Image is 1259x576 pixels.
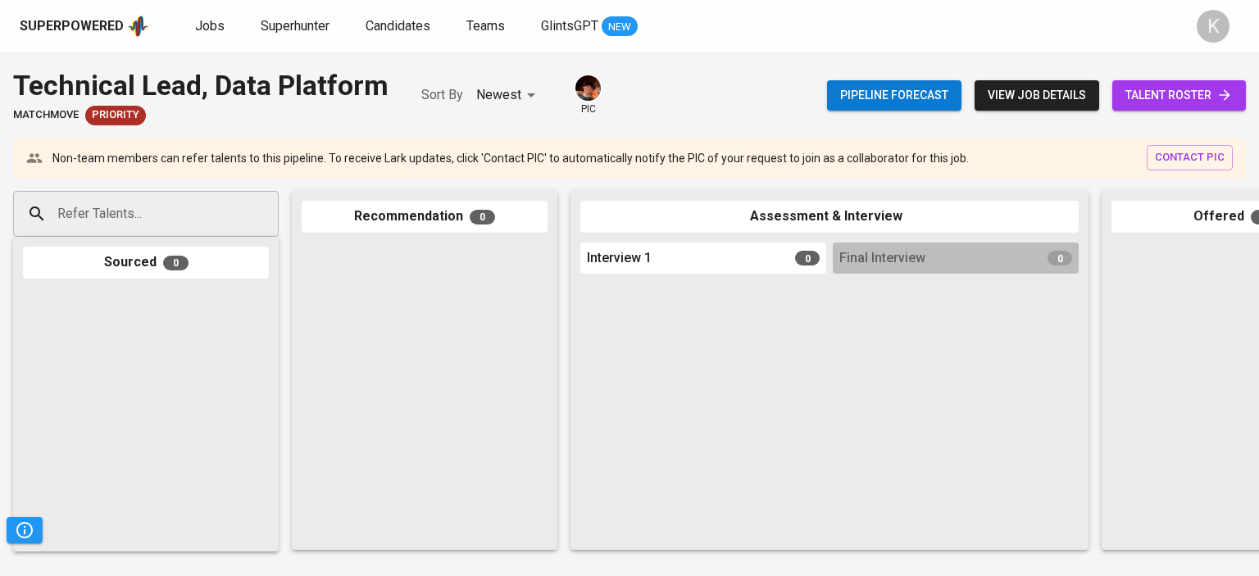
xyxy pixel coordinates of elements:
span: Interview 1 [587,249,652,268]
img: app logo [127,14,149,39]
span: Teams [466,18,505,34]
span: Jobs [195,18,225,34]
span: Priority [85,107,146,123]
div: pic [574,74,602,116]
span: Pipeline forecast [840,85,948,106]
p: Newest [476,85,521,105]
a: talent roster [1112,80,1246,111]
div: K [1197,10,1229,43]
div: Sourced [23,247,269,279]
button: contact pic [1147,145,1233,170]
div: Recommendation [302,201,548,233]
button: Pipeline forecast [827,80,961,111]
div: Newest [476,80,541,111]
a: GlintsGPT NEW [541,16,638,37]
span: Final Interview [839,249,925,268]
span: Superhunter [261,18,330,34]
span: contact pic [1155,148,1225,167]
p: Sort By [421,85,463,105]
span: GlintsGPT [541,18,598,34]
div: Superpowered [20,17,124,36]
button: Open [270,212,273,215]
a: Superpoweredapp logo [20,14,149,39]
a: Superhunter [261,16,333,37]
button: view job details [975,80,1099,111]
a: Candidates [366,16,434,37]
span: 0 [470,210,495,225]
img: diemas@glints.com [575,75,601,101]
div: Assessment & Interview [580,201,1079,233]
button: Pipeline Triggers [7,517,43,543]
span: 0 [1048,251,1072,265]
div: Technical Lead, Data Platform [13,66,389,106]
span: 0 [795,251,820,265]
span: NEW [602,19,638,35]
a: Jobs [195,16,228,37]
span: view job details [988,85,1086,106]
span: Candidates [366,18,430,34]
p: Non-team members can refer talents to this pipeline. To receive Lark updates, click 'Contact PIC'... [52,150,969,166]
a: Teams [466,16,508,37]
span: MatchMove [13,107,79,123]
span: talent roster [1125,85,1233,106]
span: 0 [163,256,189,270]
div: New Job received from Demand Team [85,106,146,125]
